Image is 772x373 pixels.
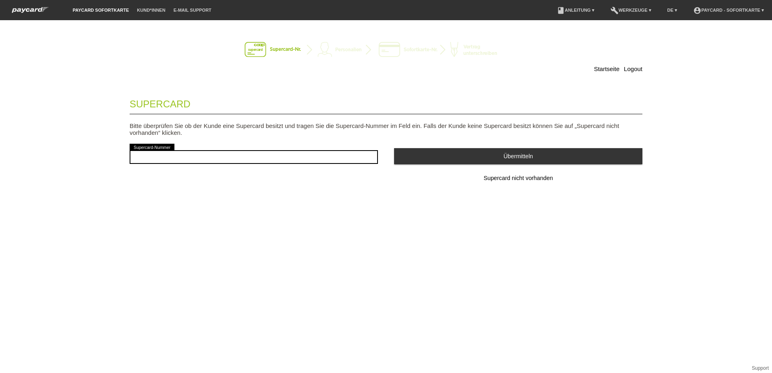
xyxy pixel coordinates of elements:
a: Startseite [594,65,619,72]
img: instantcard-v2-de-1.png [245,42,527,58]
a: Support [752,365,769,371]
a: Kund*innen [133,8,169,13]
button: Übermitteln [394,148,642,164]
p: Bitte überprüfen Sie ob der Kunde eine Supercard besitzt und tragen Sie die Supercard-Nummer im F... [130,122,642,136]
legend: Supercard [130,90,642,114]
a: buildWerkzeuge ▾ [606,8,655,13]
a: E-Mail Support [170,8,216,13]
i: build [610,6,619,15]
a: paycard Sofortkarte [69,8,133,13]
i: book [557,6,565,15]
a: bookAnleitung ▾ [553,8,598,13]
a: paycard Sofortkarte [8,9,52,15]
span: Supercard nicht vorhanden [484,175,553,181]
a: Logout [624,65,642,72]
a: DE ▾ [663,8,681,13]
span: Übermitteln [503,153,533,159]
button: Supercard nicht vorhanden [394,170,642,186]
i: account_circle [693,6,701,15]
a: account_circlepaycard - Sofortkarte ▾ [689,8,768,13]
img: paycard Sofortkarte [8,6,52,14]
